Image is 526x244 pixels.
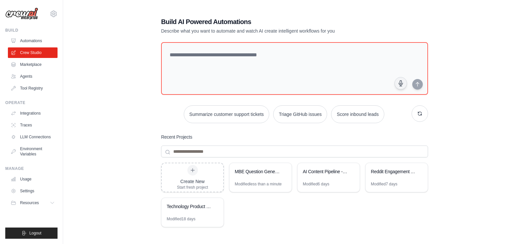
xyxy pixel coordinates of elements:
[8,186,58,196] a: Settings
[8,108,58,119] a: Integrations
[8,132,58,142] a: LLM Connections
[371,181,397,187] div: Modified 7 days
[177,185,208,190] div: Start fresh project
[8,71,58,82] a: Agents
[167,216,195,222] div: Modified 18 days
[8,36,58,46] a: Automations
[8,120,58,130] a: Traces
[20,200,39,205] span: Resources
[303,168,348,175] div: AI Content Pipeline - GitHub to Notion Article Automation
[161,28,382,34] p: Describe what you want to automate and watch AI create intelligent workflows for you
[8,198,58,208] button: Resources
[8,144,58,159] a: Environment Variables
[177,178,208,185] div: Create New
[394,77,407,90] button: Click to speak your automation idea
[8,83,58,94] a: Tool Registry
[5,166,58,171] div: Manage
[371,168,416,175] div: Reddit Engagement Automation
[167,203,212,210] div: Technology Product Research Automation
[8,174,58,184] a: Usage
[8,47,58,58] a: Crew Studio
[331,105,384,123] button: Score inbound leads
[5,8,38,20] img: Logo
[8,59,58,70] a: Marketplace
[303,181,329,187] div: Modified 6 days
[161,134,192,140] h3: Recent Projects
[5,28,58,33] div: Build
[235,181,282,187] div: Modified less than a minute
[184,105,269,123] button: Summarize customer support tickets
[412,105,428,122] button: Get new suggestions
[5,100,58,105] div: Operate
[5,228,58,239] button: Logout
[235,168,280,175] div: MBE Question Generator & Quality Assurance
[29,230,41,236] span: Logout
[273,105,327,123] button: Triage GitHub issues
[161,17,382,26] h1: Build AI Powered Automations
